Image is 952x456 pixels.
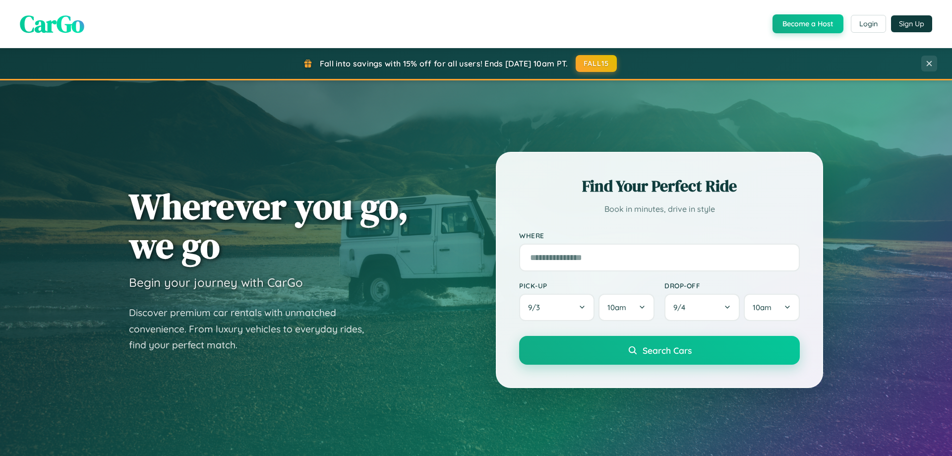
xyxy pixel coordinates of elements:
[607,303,626,312] span: 10am
[643,345,692,356] span: Search Cars
[851,15,886,33] button: Login
[129,305,377,353] p: Discover premium car rentals with unmatched convenience. From luxury vehicles to everyday rides, ...
[673,303,690,312] span: 9 / 4
[744,294,800,321] button: 10am
[519,336,800,365] button: Search Cars
[519,281,654,290] label: Pick-up
[519,175,800,197] h2: Find Your Perfect Ride
[891,15,932,32] button: Sign Up
[664,281,800,290] label: Drop-off
[20,7,84,40] span: CarGo
[320,59,568,68] span: Fall into savings with 15% off for all users! Ends [DATE] 10am PT.
[129,187,409,265] h1: Wherever you go, we go
[773,14,843,33] button: Become a Host
[519,202,800,216] p: Book in minutes, drive in style
[576,55,617,72] button: FALL15
[664,294,740,321] button: 9/4
[753,303,772,312] span: 10am
[129,275,303,290] h3: Begin your journey with CarGo
[519,294,595,321] button: 9/3
[519,231,800,240] label: Where
[528,303,545,312] span: 9 / 3
[598,294,654,321] button: 10am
